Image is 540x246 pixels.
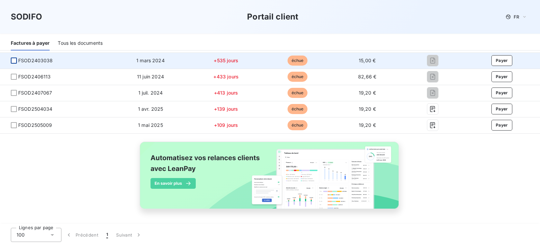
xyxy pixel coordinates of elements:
span: 1 mai 2025 [138,122,163,128]
button: Payer [491,71,512,82]
h3: SODIFO [11,11,42,23]
button: Payer [491,120,512,131]
span: FR [514,14,519,20]
span: échue [288,120,308,130]
button: 1 [102,228,112,242]
button: Précédent [61,228,102,242]
span: 19,20 € [359,106,376,112]
button: Payer [491,87,512,98]
button: Suivant [112,228,146,242]
span: 1 [106,232,108,238]
span: +535 jours [214,58,238,63]
span: échue [288,56,308,66]
span: +139 jours [214,106,238,112]
span: +109 jours [214,122,238,128]
span: 1 mars 2024 [136,58,165,63]
span: 11 juin 2024 [137,74,164,79]
span: échue [288,88,308,98]
span: 1 avr. 2025 [138,106,163,112]
div: Tous les documents [58,36,103,50]
span: FSOD2505009 [18,122,52,129]
button: Payer [491,55,512,66]
img: banner [134,138,406,220]
div: Factures à payer [11,36,50,50]
span: FSOD2504034 [18,106,53,112]
span: 100 [17,232,25,238]
button: Payer [491,104,512,114]
span: FSOD2403038 [18,57,53,64]
span: FSOD2406113 [18,73,51,80]
span: 1 juil. 2024 [138,90,163,96]
span: échue [288,104,308,114]
span: FSOD2407067 [18,90,52,96]
span: +433 jours [213,74,239,79]
h3: Portail client [247,11,298,23]
span: +413 jours [214,90,238,96]
span: 15,00 € [359,58,376,63]
span: 19,20 € [359,122,376,128]
span: échue [288,72,308,82]
span: 19,20 € [359,90,376,96]
span: 82,66 € [358,74,376,79]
